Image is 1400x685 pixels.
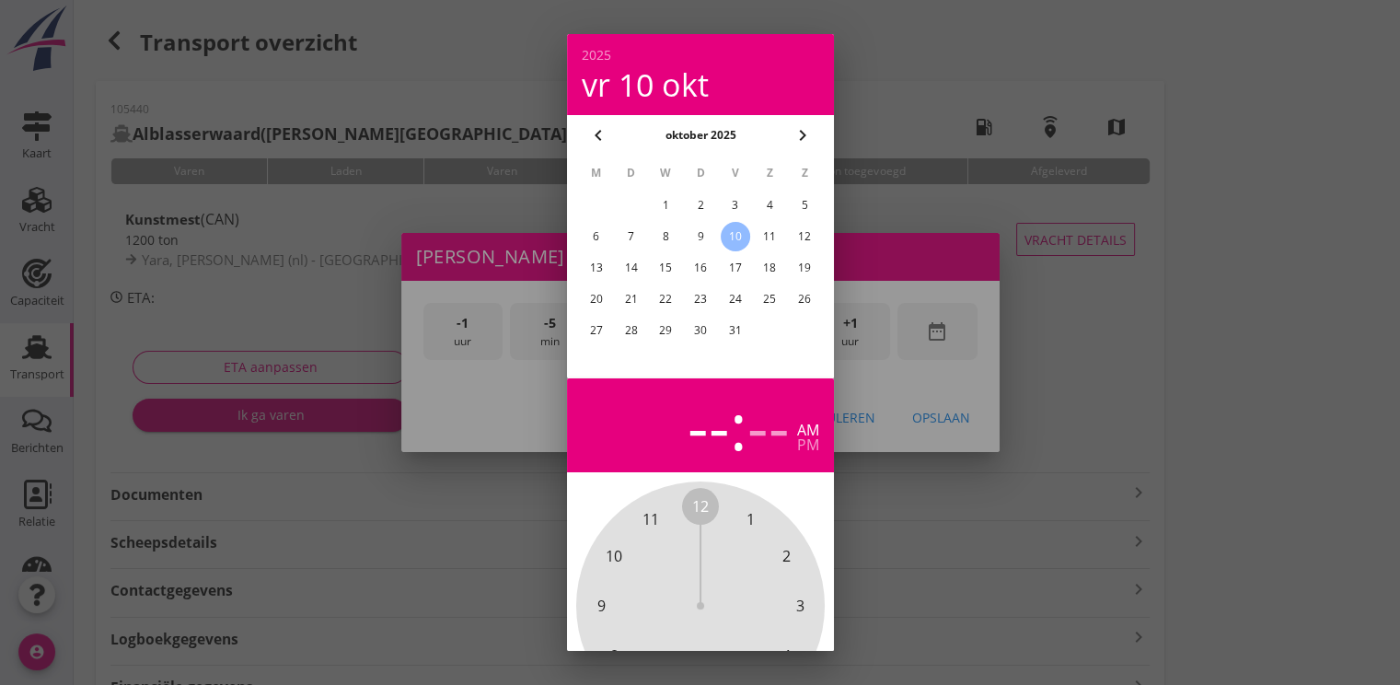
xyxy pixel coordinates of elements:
[616,253,645,283] button: 14
[790,191,819,220] button: 5
[755,222,784,251] button: 11
[651,316,680,345] button: 29
[651,222,680,251] button: 8
[616,222,645,251] button: 7
[692,495,709,517] span: 12
[795,595,804,617] span: 3
[582,69,819,100] div: vr 10 okt
[685,222,714,251] button: 9
[788,157,821,189] th: Z
[649,157,682,189] th: W
[684,157,717,189] th: D
[616,316,645,345] button: 28
[685,316,714,345] button: 30
[609,644,618,667] span: 8
[581,253,610,283] button: 13
[755,284,784,314] button: 25
[616,284,645,314] button: 21
[581,316,610,345] button: 27
[790,284,819,314] button: 26
[782,644,791,667] span: 4
[720,253,749,283] button: 17
[651,284,680,314] button: 22
[790,253,819,283] button: 19
[792,124,814,146] i: chevron_right
[685,253,714,283] button: 16
[580,157,613,189] th: M
[730,393,747,458] span: :
[614,157,647,189] th: D
[797,437,819,452] div: pm
[587,124,609,146] i: chevron_left
[581,284,610,314] button: 20
[685,284,714,314] button: 23
[746,509,754,531] span: 1
[581,222,610,251] button: 6
[797,423,819,437] div: am
[790,222,819,251] button: 12
[755,253,784,283] button: 18
[720,222,749,251] button: 10
[720,284,749,314] button: 24
[642,509,659,531] span: 11
[651,191,680,220] button: 1
[688,393,730,458] div: --
[651,253,680,283] button: 15
[720,316,749,345] button: 31
[659,122,741,149] button: oktober 2025
[753,157,786,189] th: Z
[596,595,605,617] span: 9
[582,49,819,62] div: 2025
[747,393,790,458] div: --
[606,545,622,567] span: 10
[718,157,751,189] th: V
[720,191,749,220] button: 3
[755,191,784,220] button: 4
[685,191,714,220] button: 2
[782,545,791,567] span: 2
